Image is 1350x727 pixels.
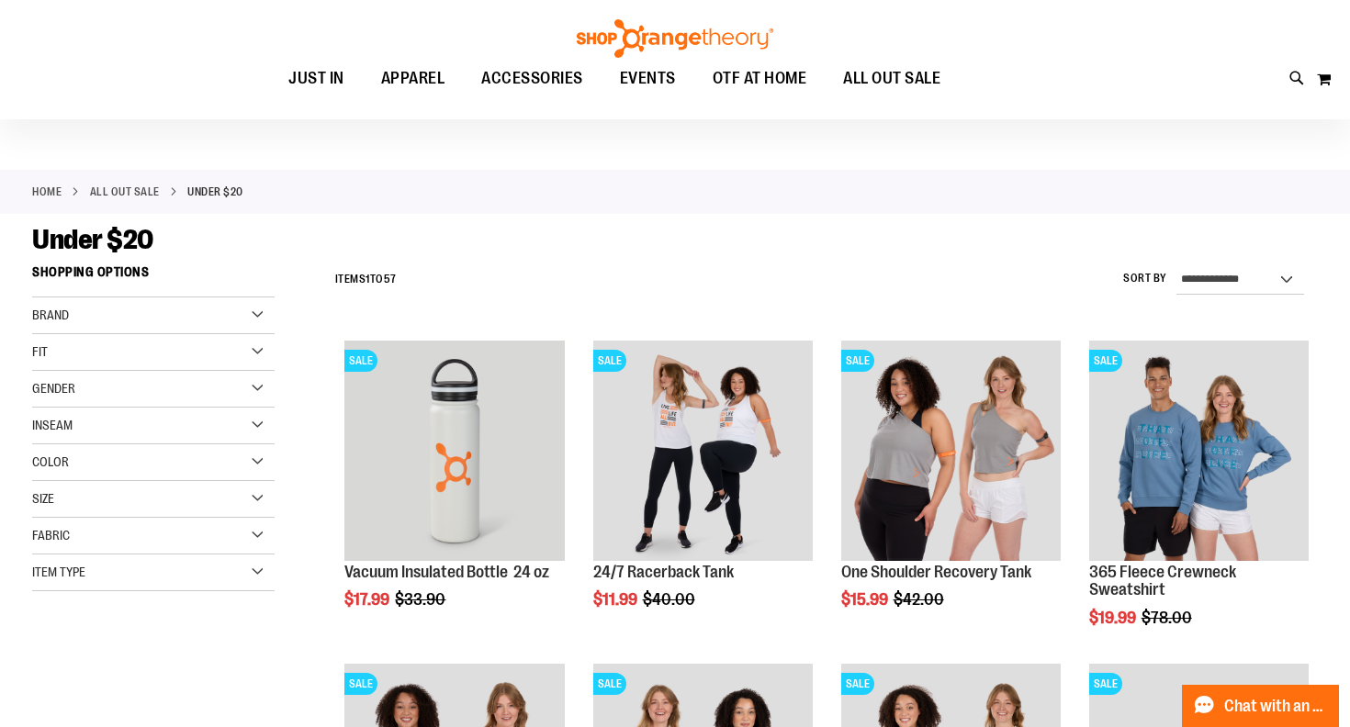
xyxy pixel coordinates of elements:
[841,590,891,609] span: $15.99
[713,58,807,99] span: OTF AT HOME
[344,350,377,372] span: SALE
[32,184,62,200] a: Home
[841,350,874,372] span: SALE
[643,590,698,609] span: $40.00
[832,331,1070,655] div: product
[384,273,397,285] span: 57
[593,563,734,581] a: 24/7 Racerback Tank
[1089,341,1309,563] a: 365 Fleece Crewneck SweatshirtSALE
[1089,341,1309,560] img: 365 Fleece Crewneck Sweatshirt
[335,265,397,294] h2: Items to
[584,331,822,655] div: product
[593,341,813,560] img: 24/7 Racerback Tank
[32,381,75,396] span: Gender
[32,344,48,359] span: Fit
[1089,563,1236,599] a: 365 Fleece Crewneck Sweatshirt
[574,19,776,58] img: Shop Orangetheory
[593,590,640,609] span: $11.99
[344,590,392,609] span: $17.99
[32,418,73,432] span: Inseam
[335,331,573,655] div: product
[1089,350,1122,372] span: SALE
[381,58,445,99] span: APPAREL
[32,491,54,506] span: Size
[841,673,874,695] span: SALE
[32,528,70,542] span: Fabric
[1224,698,1328,715] span: Chat with an Expert
[366,273,370,285] span: 1
[593,673,626,695] span: SALE
[843,58,940,99] span: ALL OUT SALE
[32,256,275,297] strong: Shopping Options
[620,58,676,99] span: EVENTS
[288,58,344,99] span: JUST IN
[593,341,813,563] a: 24/7 Racerback TankSALE
[894,590,947,609] span: $42.00
[32,565,85,579] span: Item Type
[1123,271,1167,286] label: Sort By
[841,563,1031,581] a: One Shoulder Recovery Tank
[1080,331,1318,674] div: product
[344,341,564,560] img: Vacuum Insulated Bottle 24 oz
[344,563,549,581] a: Vacuum Insulated Bottle 24 oz
[187,184,243,200] strong: Under $20
[32,454,69,469] span: Color
[32,308,69,322] span: Brand
[1182,685,1340,727] button: Chat with an Expert
[593,350,626,372] span: SALE
[1089,609,1139,627] span: $19.99
[395,590,448,609] span: $33.90
[1089,673,1122,695] span: SALE
[841,341,1061,560] img: Main view of One Shoulder Recovery Tank
[344,341,564,563] a: Vacuum Insulated Bottle 24 ozSALE
[344,673,377,695] span: SALE
[32,224,153,255] span: Under $20
[481,58,583,99] span: ACCESSORIES
[1142,609,1195,627] span: $78.00
[841,341,1061,563] a: Main view of One Shoulder Recovery TankSALE
[90,184,160,200] a: ALL OUT SALE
